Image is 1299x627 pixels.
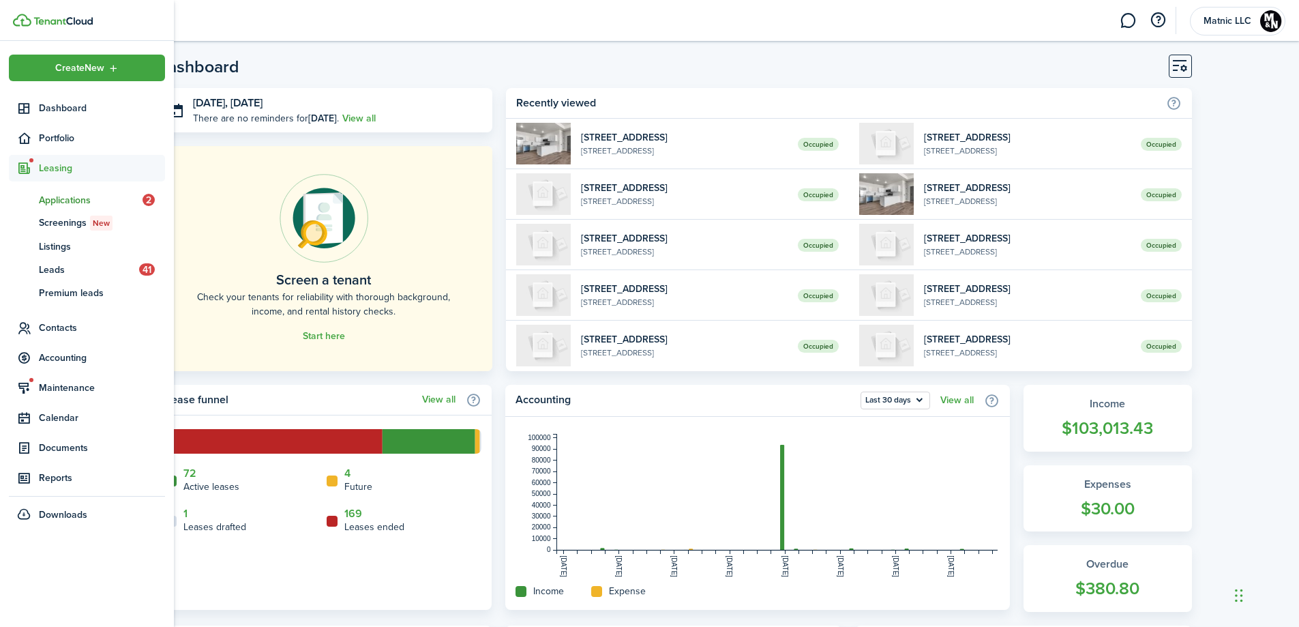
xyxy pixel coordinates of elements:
[532,445,551,452] tspan: 90000
[924,282,1131,296] widget-list-item-title: [STREET_ADDRESS]
[1231,562,1299,627] div: Chat Widget
[528,434,551,441] tspan: 100000
[9,95,165,121] a: Dashboard
[344,480,372,494] home-widget-title: Future
[1141,138,1182,151] span: Occupied
[581,282,788,296] widget-list-item-title: [STREET_ADDRESS]
[183,508,188,520] a: 1
[859,173,914,215] img: 301
[516,123,571,164] img: 301
[516,95,1159,111] home-widget-title: Recently viewed
[39,286,165,300] span: Premium leads
[1200,16,1255,26] span: Matnic LLC
[55,63,104,73] span: Create New
[924,231,1131,246] widget-list-item-title: [STREET_ADDRESS]
[859,123,914,164] img: 101
[13,14,31,27] img: TenantCloud
[1024,545,1192,612] a: Overdue$380.80
[9,55,165,81] button: Open menu
[9,281,165,304] a: Premium leads
[581,296,788,308] widget-list-item-description: [STREET_ADDRESS]
[1037,556,1178,572] widget-stats-title: Overdue
[924,195,1131,207] widget-list-item-description: [STREET_ADDRESS]
[39,131,165,145] span: Portfolio
[516,274,571,316] img: 101
[1037,396,1178,412] widget-stats-title: Income
[798,340,839,353] span: Occupied
[1024,465,1192,532] a: Expenses$30.00
[344,520,404,534] home-widget-title: Leases ended
[924,296,1131,308] widget-list-item-description: [STREET_ADDRESS]
[139,263,155,276] span: 41
[892,555,899,577] tspan: [DATE]
[39,239,165,254] span: Listings
[670,555,678,577] tspan: [DATE]
[947,555,955,577] tspan: [DATE]
[280,174,368,263] img: Online payments
[9,258,165,281] a: Leads41
[781,555,788,577] tspan: [DATE]
[924,130,1131,145] widget-list-item-title: [STREET_ADDRESS]
[532,467,551,475] tspan: 70000
[193,111,339,126] p: There are no reminders for .
[581,231,788,246] widget-list-item-title: [STREET_ADDRESS]
[726,555,733,577] tspan: [DATE]
[1169,55,1192,78] button: Customise
[39,216,165,231] span: Screenings
[532,456,551,464] tspan: 80000
[39,381,165,395] span: Maintenance
[615,555,623,577] tspan: [DATE]
[155,58,239,75] header-page-title: Dashboard
[1037,496,1178,522] widget-stats-count: $30.00
[1037,476,1178,493] widget-stats-title: Expenses
[859,224,914,265] img: 201
[39,101,165,115] span: Dashboard
[924,246,1131,258] widget-list-item-description: [STREET_ADDRESS]
[9,465,165,491] a: Reports
[1141,340,1182,353] span: Occupied
[516,392,854,409] home-widget-title: Accounting
[798,188,839,201] span: Occupied
[39,193,143,207] span: Applications
[581,145,788,157] widget-list-item-description: [STREET_ADDRESS]
[39,508,87,522] span: Downloads
[547,546,551,553] tspan: 0
[39,161,165,175] span: Leasing
[183,467,196,480] a: 72
[39,471,165,485] span: Reports
[422,394,456,405] a: View all
[532,490,551,497] tspan: 50000
[859,325,914,366] img: 102
[798,239,839,252] span: Occupied
[39,411,165,425] span: Calendar
[93,217,110,229] span: New
[193,95,483,112] h3: [DATE], [DATE]
[1037,415,1178,441] widget-stats-count: $103,013.43
[1115,3,1141,38] a: Messaging
[924,347,1131,359] widget-list-item-description: [STREET_ADDRESS]
[861,392,930,409] button: Open menu
[581,130,788,145] widget-list-item-title: [STREET_ADDRESS]
[344,508,362,520] a: 169
[1037,576,1178,602] widget-stats-count: $380.80
[798,289,839,302] span: Occupied
[532,479,551,486] tspan: 60000
[609,584,646,598] home-widget-title: Expense
[581,195,788,207] widget-list-item-description: [STREET_ADDRESS]
[516,173,571,215] img: 101
[39,321,165,335] span: Contacts
[303,331,345,342] a: Start here
[924,181,1131,195] widget-list-item-title: [STREET_ADDRESS]
[9,235,165,258] a: Listings
[9,188,165,212] a: Applications2
[861,392,930,409] button: Last 30 days
[581,347,788,359] widget-list-item-description: [STREET_ADDRESS]
[39,441,165,455] span: Documents
[924,145,1131,157] widget-list-item-description: [STREET_ADDRESS]
[532,501,551,509] tspan: 40000
[39,351,165,365] span: Accounting
[1141,289,1182,302] span: Occupied
[344,467,350,480] a: 4
[581,332,788,347] widget-list-item-title: [STREET_ADDRESS]
[581,181,788,195] widget-list-item-title: [STREET_ADDRESS]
